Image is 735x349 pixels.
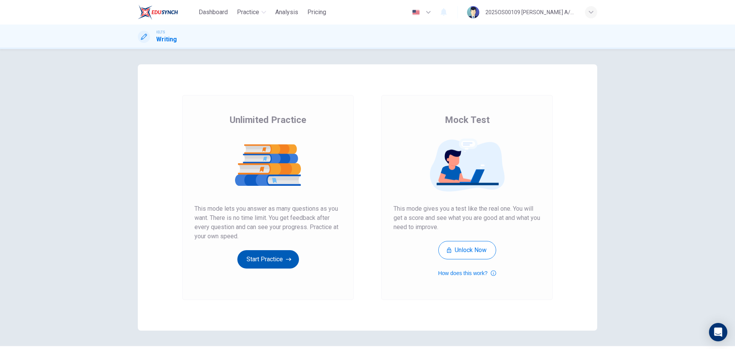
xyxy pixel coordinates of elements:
[272,5,301,19] button: Analysis
[237,250,299,269] button: Start Practice
[237,8,259,17] span: Practice
[275,8,298,17] span: Analysis
[709,323,727,341] div: Open Intercom Messenger
[194,204,341,241] span: This mode lets you answer as many questions as you want. There is no time limit. You get feedback...
[138,5,178,20] img: EduSynch logo
[445,114,490,126] span: Mock Test
[230,114,306,126] span: Unlimited Practice
[196,5,231,19] button: Dashboard
[307,8,326,17] span: Pricing
[304,5,329,19] button: Pricing
[411,10,421,15] img: en
[234,5,269,19] button: Practice
[394,204,541,232] span: This mode gives you a test like the real one. You will get a score and see what you are good at a...
[467,6,479,18] img: Profile picture
[156,29,165,35] span: IELTS
[199,8,228,17] span: Dashboard
[138,5,196,20] a: EduSynch logo
[438,269,496,278] button: How does this work?
[438,241,496,259] button: Unlock Now
[156,35,177,44] h1: Writing
[485,8,576,17] div: 2025OS00109 [PERSON_NAME] A/P SWATHESAM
